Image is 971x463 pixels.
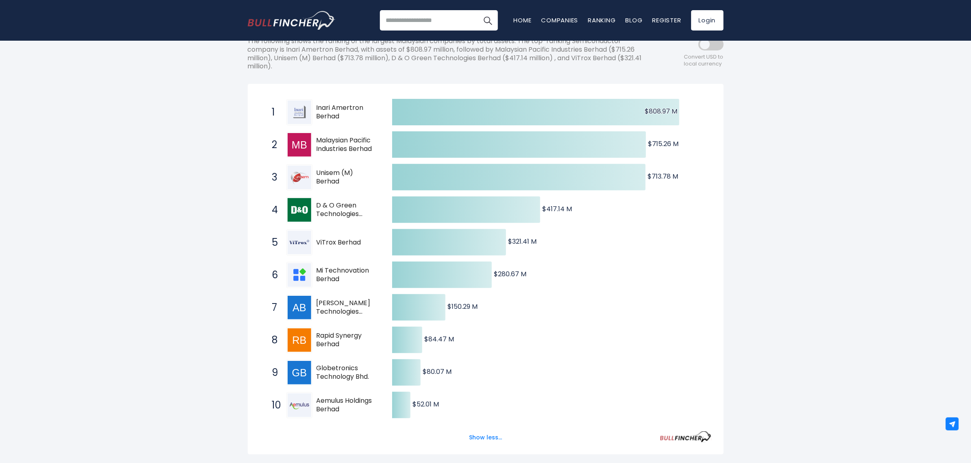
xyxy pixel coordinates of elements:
[412,400,439,409] text: $52.01 M
[447,302,478,311] text: $150.29 M
[316,169,378,186] span: Unisem (M) Berhad
[316,397,378,414] span: Aemulus Holdings Berhad
[248,11,336,30] img: Bullfincher logo
[288,100,311,124] img: Inari Amertron Berhad
[464,431,507,444] button: Show less...
[316,299,378,316] span: [PERSON_NAME] Technologies Berhad
[288,296,311,319] img: Aurelius Technologies Berhad
[514,16,532,24] a: Home
[288,361,311,384] img: Globetronics Technology Bhd.
[288,231,311,254] img: ViTrox Berhad
[288,166,311,189] img: Unisem (M) Berhad
[288,133,311,157] img: Malaysian Pacific Industries Berhad
[288,263,311,287] img: Mi Technovation Berhad
[268,105,276,119] span: 1
[424,334,454,344] text: $84.47 M
[542,204,572,214] text: $417.14 M
[268,170,276,184] span: 3
[316,136,378,153] span: Malaysian Pacific Industries Berhad
[268,236,276,249] span: 5
[316,104,378,121] span: Inari Amertron Berhad
[288,198,311,222] img: D & O Green Technologies Berhad
[248,11,335,30] a: Go to homepage
[268,333,276,347] span: 8
[508,237,537,246] text: $321.41 M
[588,16,616,24] a: Ranking
[248,37,650,71] p: The following shows the ranking of the largest Malaysian companies by total assets. The top-ranki...
[268,301,276,314] span: 7
[268,366,276,380] span: 9
[316,238,378,247] span: ViTrox Berhad
[288,393,311,417] img: Aemulus Holdings Berhad
[691,10,724,31] a: Login
[423,367,452,376] text: $80.07 M
[316,332,378,349] span: Rapid Synergy Berhad
[268,203,276,217] span: 4
[268,268,276,282] span: 6
[541,16,578,24] a: Companies
[316,364,378,381] span: Globetronics Technology Bhd.
[648,139,679,149] text: $715.26 M
[268,398,276,412] span: 10
[316,201,378,218] span: D & O Green Technologies Berhad
[316,266,378,284] span: Mi Technovation Berhad
[652,16,681,24] a: Register
[478,10,498,31] button: Search
[648,172,678,181] text: $713.78 M
[494,269,526,279] text: $280.67 M
[626,16,643,24] a: Blog
[645,107,677,116] text: $808.97 M
[684,54,724,68] span: Convert USD to local currency
[268,138,276,152] span: 2
[288,328,311,352] img: Rapid Synergy Berhad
